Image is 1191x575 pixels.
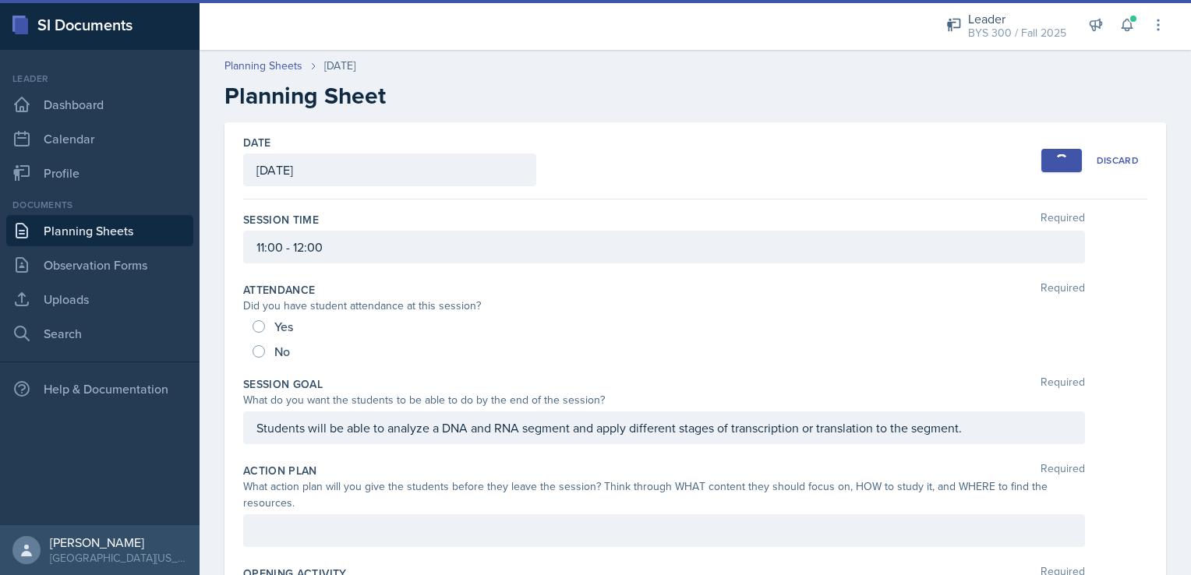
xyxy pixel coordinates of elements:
span: Yes [274,319,293,334]
a: Uploads [6,284,193,315]
a: Profile [6,157,193,189]
div: [GEOGRAPHIC_DATA][US_STATE] in [GEOGRAPHIC_DATA] [50,550,187,566]
span: No [274,344,290,359]
span: Required [1041,212,1085,228]
a: Observation Forms [6,249,193,280]
span: Required [1041,463,1085,478]
a: Planning Sheets [224,58,302,74]
div: Did you have student attendance at this session? [243,298,1085,314]
p: Students will be able to analyze a DNA and RNA segment and apply different stages of transcriptio... [256,418,1072,437]
p: 11:00 - 12:00 [256,238,1072,256]
label: Attendance [243,282,316,298]
div: Leader [968,9,1066,28]
a: Planning Sheets [6,215,193,246]
h2: Planning Sheet [224,82,1166,110]
div: Discard [1097,154,1139,167]
div: [DATE] [324,58,355,74]
div: Help & Documentation [6,373,193,404]
div: [PERSON_NAME] [50,534,187,550]
button: Discard [1088,149,1147,172]
a: Dashboard [6,89,193,120]
label: Session Goal [243,376,323,392]
div: What do you want the students to be able to do by the end of the session? [243,392,1085,408]
div: What action plan will you give the students before they leave the session? Think through WHAT con... [243,478,1085,511]
div: BYS 300 / Fall 2025 [968,25,1066,41]
span: Required [1041,282,1085,298]
span: Required [1041,376,1085,392]
label: Session Time [243,212,319,228]
label: Date [243,135,270,150]
div: Documents [6,198,193,212]
a: Calendar [6,123,193,154]
a: Search [6,318,193,349]
div: Leader [6,72,193,86]
label: Action Plan [243,463,317,478]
